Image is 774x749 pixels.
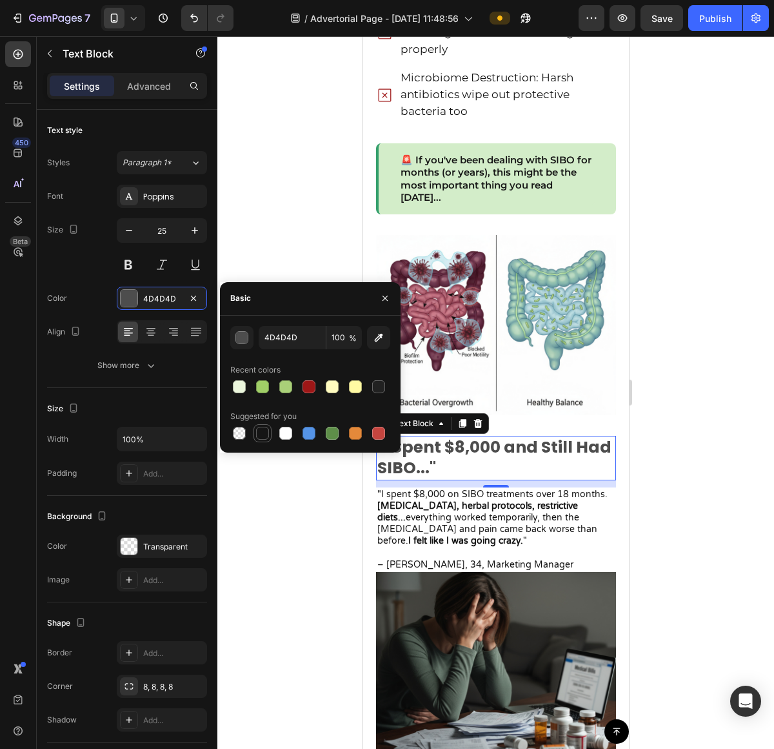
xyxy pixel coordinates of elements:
div: Padding [47,467,77,479]
div: 8, 8, 8, 8 [143,681,204,693]
div: Styles [47,157,70,169]
span: Save [651,13,673,24]
button: 7 [5,5,96,31]
div: Align [47,323,83,341]
div: Add... [143,575,204,586]
span: Paragraph 1* [123,157,172,169]
div: Size [47,400,81,418]
div: Add... [143,648,204,659]
span: / [304,12,308,25]
p: Settings [64,79,100,93]
p: 7 [84,10,90,26]
div: Font [47,190,63,202]
div: Open Intercom Messenger [730,686,761,717]
div: Background [47,508,110,526]
img: image_demo.jpg [13,536,253,716]
div: Add... [143,468,204,480]
div: Text style [47,125,83,136]
div: Undo/Redo [181,5,233,31]
span: % [349,333,357,344]
p: Text Block [63,46,172,61]
p: Advanced [127,79,171,93]
div: Add... [143,715,204,726]
button: Save [640,5,683,31]
div: 450 [12,138,31,148]
div: Beta [10,236,31,247]
div: Poppins [143,191,204,203]
div: Shadow [47,714,77,726]
div: Shape [47,615,88,632]
button: Publish [688,5,742,31]
div: Color [47,540,67,552]
div: Border [47,647,72,659]
div: Publish [699,12,731,25]
div: Basic [230,292,251,304]
div: Show more [97,359,157,372]
div: Color [47,292,67,304]
button: Paragraph 1* [117,151,207,174]
div: Image [47,574,70,586]
div: Size [47,221,81,239]
span: Advertorial Page - [DATE] 11:48:56 [310,12,459,25]
div: Width [47,433,68,445]
div: Recent colors [230,364,281,376]
input: Auto [117,427,206,451]
div: Suggested for you [230,411,297,422]
iframe: Design area [363,36,629,749]
div: Transparent [143,541,204,553]
input: Eg: FFFFFF [259,326,326,349]
div: 4D4D4D [143,293,181,305]
button: Show more [47,354,207,377]
div: Corner [47,681,73,692]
